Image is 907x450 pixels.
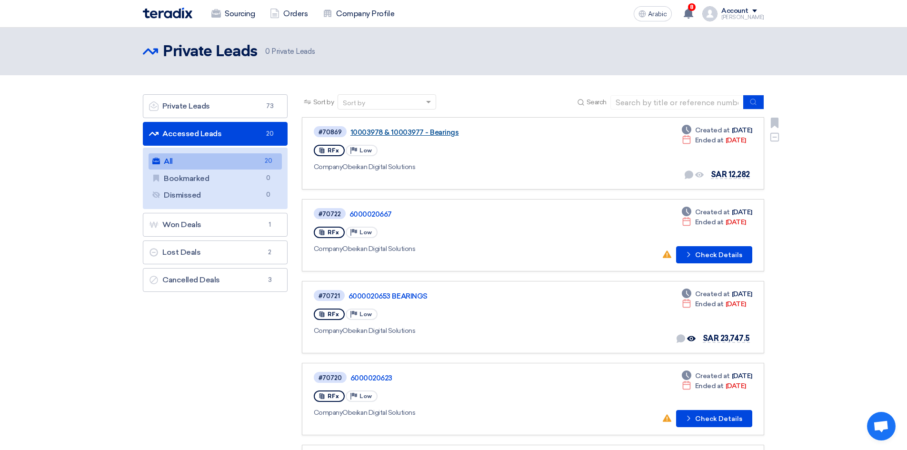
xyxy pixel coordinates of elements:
img: Teradix logo [143,8,192,19]
font: Obeikan Digital Solutions [342,409,415,417]
font: Cancelled Deals [162,275,220,284]
font: #70722 [319,210,341,218]
a: Accessed Leads20 [143,122,288,146]
font: Search [587,98,607,106]
a: 6000020623 [350,374,588,382]
font: 6000020623 [350,374,392,382]
font: [DATE] [726,218,746,226]
a: 6000020653 BEARINGS [349,292,587,300]
font: [DATE] [732,126,752,134]
font: #70721 [319,292,340,300]
font: Lost Deals [162,248,200,257]
a: Sourcing [204,3,262,24]
font: Private Leads [162,101,210,110]
font: RFx [328,229,339,236]
button: Arabic [634,6,672,21]
font: Created at [695,290,730,298]
font: #70869 [319,129,342,136]
font: Sort by [313,98,334,106]
font: Company Profile [336,9,394,18]
font: SAR 12,282 [711,170,750,179]
a: 6000020667 [349,210,588,219]
a: Open chat [867,412,896,440]
font: Created at [695,126,730,134]
font: 6000020653 BEARINGS [349,292,428,300]
font: 3 [268,276,272,283]
font: All [164,157,173,166]
font: 2 [268,249,271,256]
font: Ended at [695,382,724,390]
font: Bookmarked [164,174,209,183]
font: Private Leads [271,47,315,56]
font: Created at [695,372,730,380]
font: Won Deals [162,220,201,229]
font: [DATE] [732,290,752,298]
font: 1 [269,221,271,228]
font: [DATE] [726,382,746,390]
font: Company [314,163,343,171]
font: RFx [328,393,339,400]
font: [PERSON_NAME] [721,14,764,20]
font: 6000020667 [349,210,392,219]
font: 10003978 & 10003977 - Bearings [350,128,459,137]
a: Won Deals1 [143,213,288,237]
font: RFx [328,311,339,318]
font: RFx [328,147,339,154]
font: Dismissed [164,190,201,200]
a: Cancelled Deals3 [143,268,288,292]
font: Obeikan Digital Solutions [342,327,415,335]
font: Check Details [695,251,742,259]
font: Low [359,147,372,154]
button: Check Details [676,246,752,263]
font: 73 [266,102,273,110]
font: Ended at [695,136,724,144]
font: Obeikan Digital Solutions [342,245,415,253]
font: Accessed Leads [162,129,221,138]
font: Obeikan Digital Solutions [342,163,415,171]
font: Low [359,311,372,318]
button: Check Details [676,410,752,427]
font: Account [721,7,748,15]
font: Sourcing [225,9,255,18]
font: [DATE] [732,208,752,216]
font: Company [314,409,343,417]
font: Company [314,327,343,335]
font: 0 [266,191,270,198]
a: Lost Deals2 [143,240,288,264]
font: Arabic [648,10,667,18]
font: Low [359,229,372,236]
font: [DATE] [732,372,752,380]
font: Created at [695,208,730,216]
font: Ended at [695,300,724,308]
font: 20 [265,157,272,164]
font: Check Details [695,415,742,423]
font: SAR 23,747.5 [703,334,750,343]
input: Search by title or reference number [610,95,744,110]
font: 8 [690,4,694,10]
a: Private Leads73 [143,94,288,118]
font: 0 [266,174,270,181]
font: 20 [266,130,273,137]
font: Low [359,393,372,400]
font: Private Leads [163,44,258,60]
font: [DATE] [726,136,746,144]
font: Ended at [695,218,724,226]
font: Orders [283,9,308,18]
font: 0 [265,47,270,56]
a: 10003978 & 10003977 - Bearings [350,128,588,137]
font: Company [314,245,343,253]
font: Sort by [343,99,365,107]
img: profile_test.png [702,6,718,21]
font: [DATE] [726,300,746,308]
font: #70720 [319,374,342,381]
a: Orders [262,3,315,24]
